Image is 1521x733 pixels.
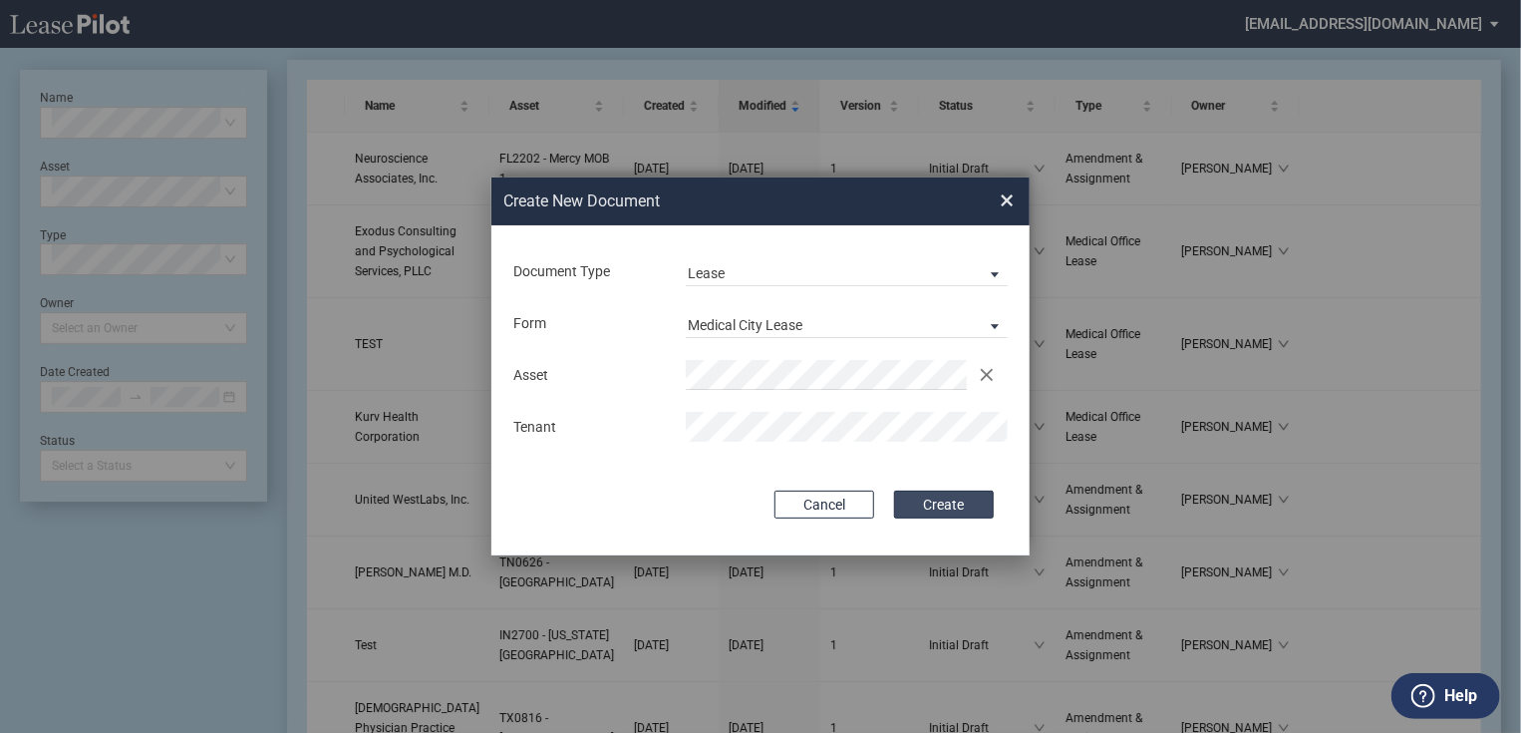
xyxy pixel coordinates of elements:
[894,491,994,519] button: Create
[688,317,802,333] div: Medical City Lease
[501,418,674,438] div: Tenant
[1000,184,1014,216] span: ×
[686,256,1008,286] md-select: Document Type: Lease
[686,308,1008,338] md-select: Lease Form: Medical City Lease
[503,190,928,212] h2: Create New Document
[688,265,725,281] div: Lease
[1444,683,1477,709] label: Help
[501,366,674,386] div: Asset
[774,491,874,519] button: Cancel
[501,314,674,334] div: Form
[501,262,674,282] div: Document Type
[491,178,1030,556] md-dialog: Create New ...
